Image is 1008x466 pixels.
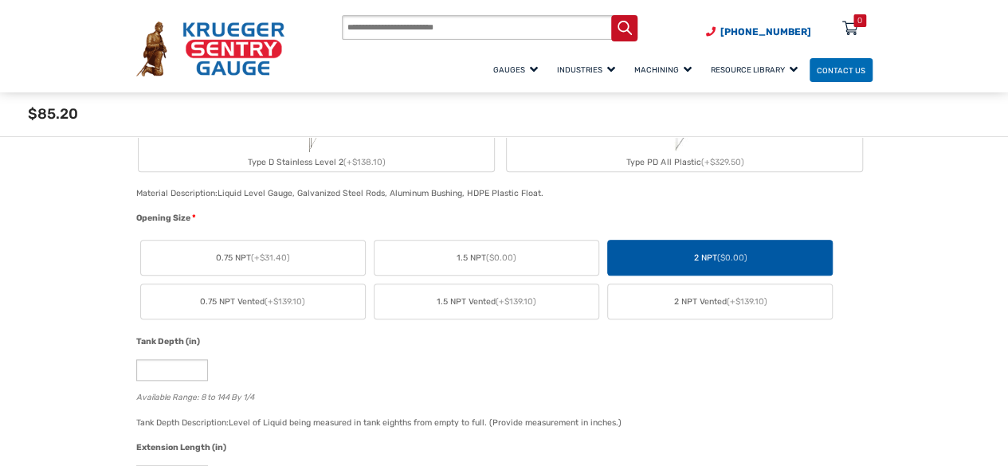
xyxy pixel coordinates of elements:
[557,65,615,74] span: Industries
[343,157,386,167] span: (+$138.10)
[218,188,543,198] div: Liquid Level Gauge, Galvanized Steel Rods, Aluminum Bushing, HDPE Plastic Float.
[704,56,810,84] a: Resource Library
[726,296,767,307] span: (+$139.10)
[28,105,78,123] span: $85.20
[711,65,798,74] span: Resource Library
[693,252,747,264] span: 2 NPT
[706,25,811,39] a: Phone Number (920) 434-8860
[673,296,767,308] span: 2 NPT Vented
[496,296,536,307] span: (+$139.10)
[493,65,538,74] span: Gauges
[716,253,747,263] span: ($0.00)
[200,296,305,308] span: 0.75 NPT Vented
[229,417,622,428] div: Level of Liquid being measured in tank eighths from empty to full. (Provide measurement in inches.)
[216,252,290,264] span: 0.75 NPT
[192,212,196,225] abbr: required
[139,153,494,172] div: Type D Stainless Level 2
[136,188,218,198] span: Material Description:
[720,26,811,37] span: [PHONE_NUMBER]
[136,442,226,452] span: Extension Length (in)
[265,296,305,307] span: (+$139.10)
[507,153,862,172] div: Type PD All Plastic
[810,58,873,83] a: Contact Us
[136,417,229,428] span: Tank Depth Description:
[136,388,865,403] div: Available Range: 8 to 144 By 1/4
[136,213,190,223] span: Opening Size
[251,253,290,263] span: (+$31.40)
[437,296,536,308] span: 1.5 NPT Vented
[700,157,743,167] span: (+$329.50)
[136,22,284,76] img: Krueger Sentry Gauge
[486,253,516,263] span: ($0.00)
[457,252,516,264] span: 1.5 NPT
[627,56,704,84] a: Machining
[486,56,550,84] a: Gauges
[817,65,865,74] span: Contact Us
[136,336,200,347] span: Tank Depth (in)
[634,65,692,74] span: Machining
[550,56,627,84] a: Industries
[857,14,862,27] div: 0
